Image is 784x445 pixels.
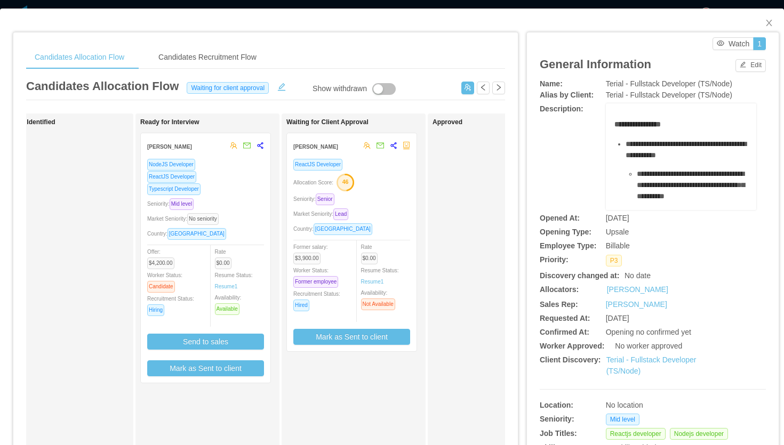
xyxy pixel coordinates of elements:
[147,334,264,350] button: Send to sales
[461,82,474,94] button: icon: usergroup-add
[293,300,309,311] span: Hired
[293,268,342,285] span: Worker Status:
[147,257,174,269] span: $4,200.00
[606,228,629,236] span: Upsale
[614,119,749,225] div: rdw-editor
[606,79,732,88] span: Terial - Fullstack Developer (TS/Node)
[257,142,264,149] span: share-alt
[333,208,348,220] span: Lead
[147,183,201,195] span: Typescript Developer
[147,296,194,313] span: Recruitment Status:
[140,118,290,126] h1: Ready for Interview
[540,355,601,364] b: Client Discovery:
[187,82,269,94] span: Waiting for client approval
[361,298,395,310] span: Not Available
[170,198,194,210] span: Mid level
[363,142,371,149] span: team
[625,271,651,280] span: No date
[273,80,290,91] button: icon: edit
[713,37,754,50] button: icon: eyeWatch
[147,272,182,289] span: Worker Status:
[147,216,223,222] span: Market Seniority:
[293,180,333,185] span: Allocation Score:
[293,211,353,217] span: Market Seniority:
[293,276,338,288] span: Former employee
[215,295,244,312] span: Availability:
[293,196,339,202] span: Seniority:
[215,303,239,315] span: Available
[167,228,226,240] span: [GEOGRAPHIC_DATA]
[606,103,757,210] div: rdw-wrapper
[540,55,651,73] article: General Information
[606,428,666,440] span: Reactjs developer
[606,355,697,375] a: Terial - Fullstack Developer (TS/Node)
[215,249,236,266] span: Rate
[606,91,732,99] span: Terial - Fullstack Developer (TS/Node)
[361,290,399,307] span: Availability:
[286,118,436,126] h1: Waiting for Client Approval
[293,244,327,261] span: Former salary:
[147,304,164,316] span: Hiring
[615,342,682,350] span: No worker approved
[540,228,591,236] b: Opening Type:
[606,300,667,309] a: [PERSON_NAME]
[333,173,355,190] button: 46
[735,59,766,72] button: icon: editEdit
[606,214,629,222] span: [DATE]
[403,142,410,149] span: robot
[670,428,728,440] span: Nodejs developer
[293,226,377,232] span: Country:
[540,79,563,88] b: Name:
[390,142,397,149] span: share-alt
[230,142,237,149] span: team
[215,257,231,269] span: $0.00
[606,241,630,250] span: Billable
[237,137,251,155] button: mail
[753,37,766,50] button: 1
[215,282,238,290] a: Resume1
[361,268,399,285] span: Resume Status:
[606,414,639,425] span: Mid level
[342,179,349,185] text: 46
[606,255,622,266] span: P3
[361,253,378,264] span: $0.00
[26,45,133,69] div: Candidates Allocation Flow
[147,144,192,150] strong: [PERSON_NAME]
[361,244,382,261] span: Rate
[540,314,590,322] b: Requested At:
[147,159,195,171] span: NodeJS Developer
[540,241,596,250] b: Employee Type:
[147,249,179,266] span: Offer:
[477,82,490,94] button: icon: left
[492,82,505,94] button: icon: right
[147,231,230,237] span: Country:
[606,314,629,322] span: [DATE]
[26,77,179,95] article: Candidates Allocation Flow
[361,278,384,286] a: Resume1
[540,328,589,336] b: Confirmed At:
[293,159,342,171] span: ReactJS Developer
[540,271,619,280] b: Discovery changed at:
[540,214,580,222] b: Opened At:
[540,401,573,409] b: Location:
[293,144,338,150] strong: [PERSON_NAME]
[313,83,367,95] div: Show withdrawn
[540,285,579,294] b: Allocators:
[540,104,583,113] b: Description:
[293,329,410,345] button: Mark as Sent to client
[371,137,385,155] button: mail
[215,272,253,289] span: Resume Status:
[147,281,175,293] span: Candidate
[754,9,784,38] button: Close
[150,45,265,69] div: Candidates Recruitment Flow
[607,284,668,295] a: [PERSON_NAME]
[316,193,334,205] span: Senior
[540,415,574,423] b: Seniority:
[314,223,372,235] span: [GEOGRAPHIC_DATA]
[765,19,773,27] i: icon: close
[540,255,569,264] b: Priority:
[147,360,264,376] button: Mark as Sent to client
[433,118,582,126] h1: Approved
[540,342,604,350] b: Worker Approved:
[147,171,196,183] span: ReactJS Developer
